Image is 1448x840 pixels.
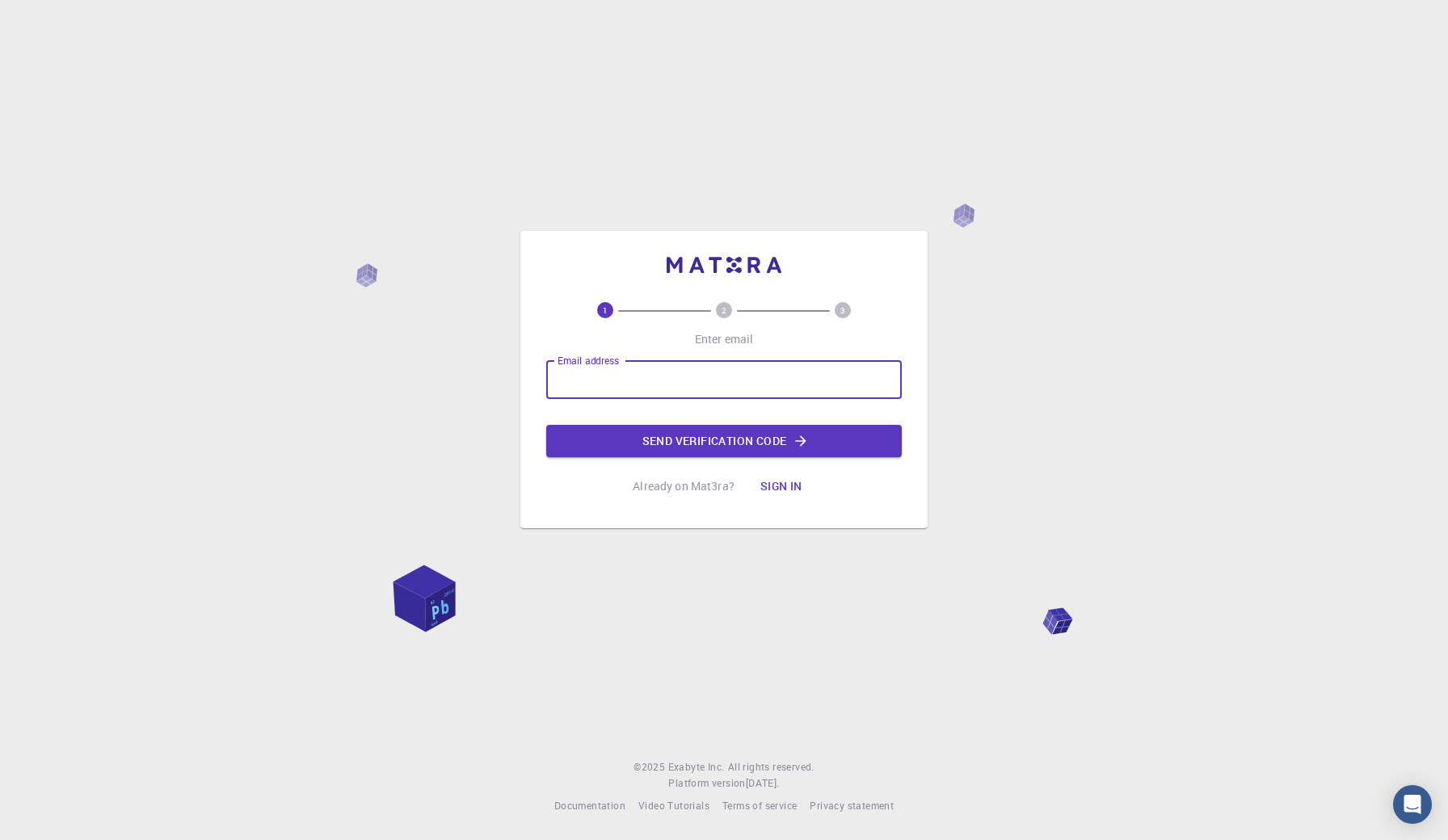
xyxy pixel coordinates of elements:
[747,470,815,502] button: Sign in
[668,759,725,775] a: Exabyte Inc.
[633,759,667,775] span: © 2025
[810,798,894,814] a: Privacy statement
[746,776,780,789] span: [DATE] .
[668,775,745,792] span: Platform version
[728,759,814,775] span: All rights reserved.
[603,304,608,316] text: 1
[746,775,780,792] a: [DATE].
[722,798,797,814] a: Terms of service
[840,304,845,316] text: 3
[722,304,726,316] text: 2
[695,331,754,347] p: Enter email
[668,760,725,773] span: Exabyte Inc.
[638,798,709,814] a: Video Tutorials
[810,799,894,812] span: Privacy statement
[638,799,709,812] span: Video Tutorials
[722,799,797,812] span: Terms of service
[1393,785,1432,824] div: Open Intercom Messenger
[554,798,625,814] a: Documentation
[633,478,735,494] p: Already on Mat3ra?
[546,425,902,457] button: Send verification code
[558,354,619,367] label: Email address
[554,799,625,812] span: Documentation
